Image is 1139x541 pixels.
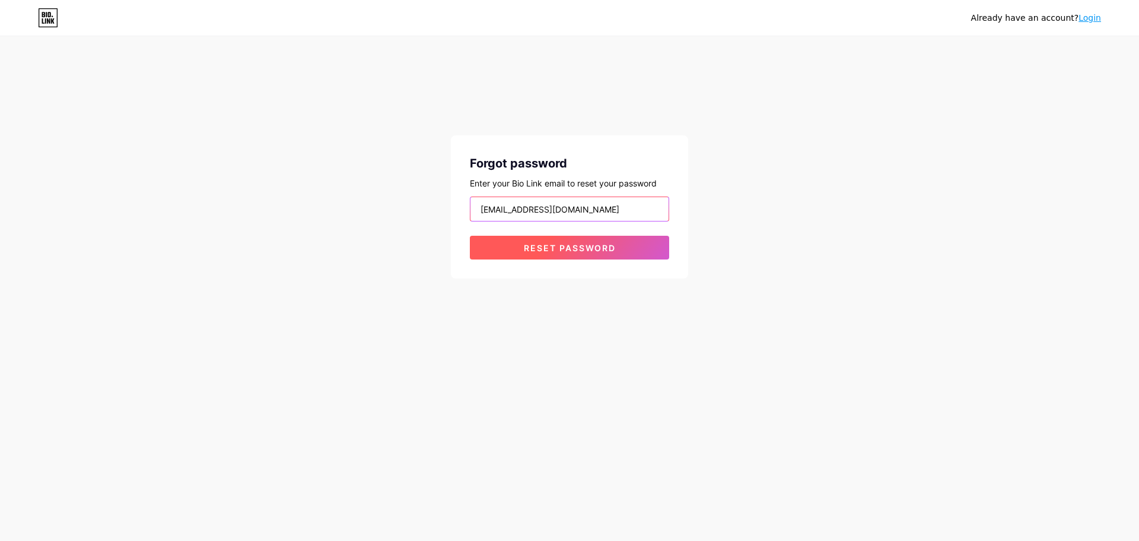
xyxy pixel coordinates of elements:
[470,236,669,260] button: Reset password
[470,197,669,221] input: Email
[1078,13,1101,23] a: Login
[470,177,669,189] div: Enter your Bio Link email to reset your password
[524,243,616,253] span: Reset password
[470,154,669,172] div: Forgot password
[971,12,1101,24] div: Already have an account?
